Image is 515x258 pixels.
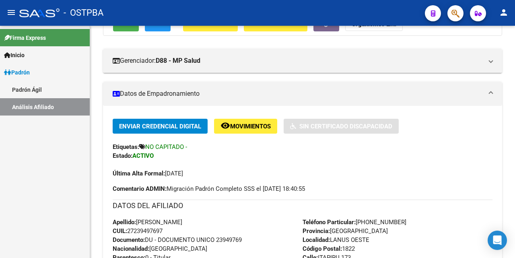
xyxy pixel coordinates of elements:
mat-panel-title: Gerenciador: [113,56,483,65]
mat-icon: menu [6,8,16,17]
strong: Código Postal: [303,245,342,252]
span: [DATE] [113,170,183,177]
strong: Última Alta Formal: [113,170,165,177]
span: NO CAPITADO - [145,143,187,151]
span: DU - DOCUMENTO UNICO 23949769 [113,236,242,244]
span: 1822 [303,245,355,252]
span: 27239497697 [113,227,163,235]
mat-expansion-panel-header: Gerenciador:D88 - MP Salud [103,49,502,73]
strong: Organismos Ext. [352,21,396,28]
strong: Etiquetas: [113,143,139,151]
span: [GEOGRAPHIC_DATA] [113,245,207,252]
strong: Provincia: [303,227,330,235]
mat-panel-title: Datos de Empadronamiento [113,89,483,98]
strong: Comentario ADMIN: [113,185,167,192]
span: [GEOGRAPHIC_DATA] [303,227,388,235]
span: Migración Padrón Completo SSS el [DATE] 18:40:55 [113,184,305,193]
button: Enviar Credencial Digital [113,119,208,134]
span: [PERSON_NAME] [113,219,182,226]
mat-icon: remove_red_eye [220,121,230,130]
span: LANUS OESTE [303,236,369,244]
button: Movimientos [214,119,277,134]
span: Padrón [4,68,30,77]
strong: Teléfono Particular: [303,219,356,226]
span: Inicio [4,51,25,60]
span: - OSTPBA [64,4,103,22]
mat-expansion-panel-header: Datos de Empadronamiento [103,82,502,106]
span: Firma Express [4,33,46,42]
strong: Localidad: [303,236,330,244]
mat-icon: person [499,8,509,17]
h3: DATOS DEL AFILIADO [113,200,492,211]
span: Sin Certificado Discapacidad [299,123,392,130]
span: [PHONE_NUMBER] [303,219,406,226]
strong: Nacionalidad: [113,245,149,252]
strong: Apellido: [113,219,136,226]
button: Organismos Ext. [345,16,403,31]
button: Sin Certificado Discapacidad [284,119,399,134]
strong: Estado: [113,152,132,159]
span: Enviar Credencial Digital [119,123,201,130]
strong: D88 - MP Salud [156,56,200,65]
div: Open Intercom Messenger [488,231,507,250]
strong: Documento: [113,236,145,244]
strong: CUIL: [113,227,127,235]
strong: ACTIVO [132,152,154,159]
span: Movimientos [230,123,271,130]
